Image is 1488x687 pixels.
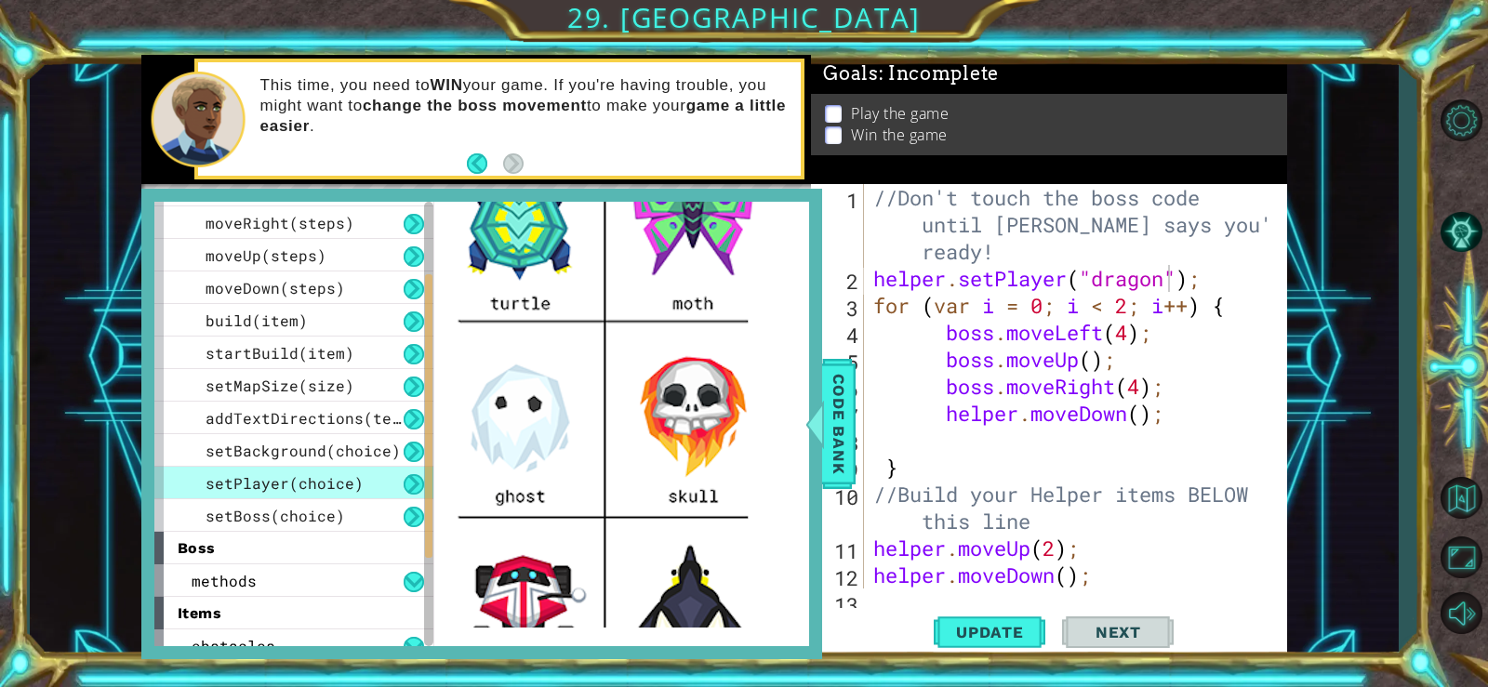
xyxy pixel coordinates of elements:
button: Update [934,608,1045,655]
span: methods [192,571,257,590]
div: 11 [815,537,864,564]
div: 10 [815,483,864,537]
div: items [154,597,433,629]
div: 12 [815,564,864,591]
a: Back to Map [1434,469,1488,530]
button: Level Options [1434,95,1488,145]
button: Next [503,153,524,174]
span: addTextDirections(text) [206,408,419,428]
span: build(item) [206,310,308,330]
span: : Incomplete [879,62,999,85]
strong: game a little easier [260,97,787,135]
span: Code Bank [824,367,854,481]
button: Next [1062,608,1174,655]
span: moveDown(steps) [206,278,345,297]
span: setMapSize(size) [206,376,354,395]
div: 5 [815,349,864,376]
span: moveRight(steps) [206,213,354,232]
span: boss [178,539,216,557]
button: AI Hint [1434,206,1488,257]
p: This time, you need to your game. If you're having trouble, you might want to to make your . [260,75,788,137]
span: setBackground(choice) [206,441,401,460]
span: setPlayer(choice) [206,473,364,493]
p: Play the game [851,103,949,124]
span: items [178,604,222,622]
button: Back to Map [1434,471,1488,525]
span: obstacles [192,636,275,655]
span: Update [937,623,1043,641]
div: 1 [815,187,864,268]
div: 13 [815,591,864,618]
strong: WIN [430,76,462,94]
span: setBoss(choice) [206,506,345,525]
span: Next [1077,623,1160,641]
button: Mute [1434,588,1488,639]
div: 2 [815,268,864,295]
span: Goals [823,62,999,86]
span: moveUp(steps) [206,245,326,265]
div: 3 [815,295,864,322]
strong: change the boss movement [363,97,587,114]
p: Win the game [851,125,948,145]
div: 4 [815,322,864,349]
button: Back [467,153,503,174]
div: boss [154,532,433,564]
button: Maximize Browser [1434,533,1488,583]
span: startBuild(item) [206,343,354,363]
